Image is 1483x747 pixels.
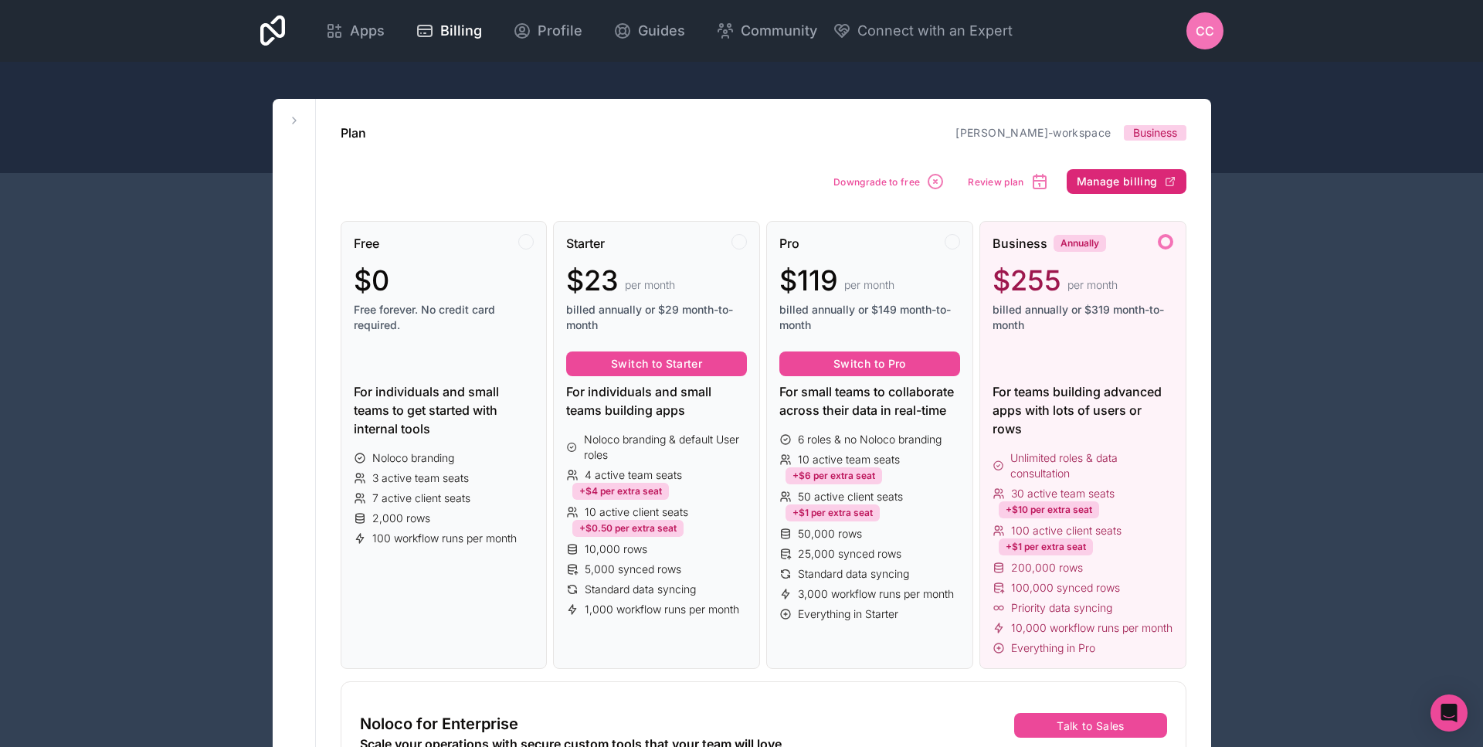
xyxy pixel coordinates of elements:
span: 30 active team seats [1011,486,1115,501]
span: 2,000 rows [372,511,430,526]
span: 200,000 rows [1011,560,1083,576]
span: Free forever. No credit card required. [354,302,534,333]
span: billed annually or $319 month-to-month [993,302,1173,333]
span: 5,000 synced rows [585,562,681,577]
span: Starter [566,234,605,253]
span: 10,000 workflow runs per month [1011,620,1172,636]
span: Everything in Pro [1011,640,1095,656]
button: Switch to Pro [779,351,960,376]
span: 4 active team seats [585,467,682,483]
span: 6 roles & no Noloco branding [798,432,942,447]
span: Apps [350,20,385,42]
span: $119 [779,265,838,296]
span: Pro [779,234,799,253]
span: Everything in Starter [798,606,898,622]
span: Manage billing [1077,175,1158,188]
span: Review plan [968,176,1023,188]
span: $0 [354,265,389,296]
div: +$4 per extra seat [572,483,669,500]
span: 10,000 rows [585,542,647,557]
div: +$1 per extra seat [786,504,880,521]
button: Switch to Starter [566,351,747,376]
span: Profile [538,20,582,42]
span: per month [625,277,675,293]
span: 100 active client seats [1011,523,1122,538]
span: Billing [440,20,482,42]
span: Business [1133,125,1177,141]
span: 100,000 synced rows [1011,580,1120,596]
span: Guides [638,20,685,42]
span: 10 active team seats [798,452,900,467]
span: 100 workflow runs per month [372,531,517,546]
button: Downgrade to free [828,167,950,196]
button: Review plan [962,167,1054,196]
span: Standard data syncing [798,566,909,582]
div: For small teams to collaborate across their data in real-time [779,382,960,419]
div: +$10 per extra seat [999,501,1099,518]
div: Annually [1054,235,1106,252]
span: 50 active client seats [798,489,903,504]
span: per month [844,277,894,293]
span: Standard data syncing [585,582,696,597]
span: billed annually or $29 month-to-month [566,302,747,333]
a: Billing [403,14,494,48]
span: Free [354,234,379,253]
span: Downgrade to free [833,176,920,188]
a: Profile [501,14,595,48]
span: cc [1196,22,1214,40]
span: 10 active client seats [585,504,688,520]
button: Talk to Sales [1014,713,1166,738]
span: Priority data syncing [1011,600,1112,616]
span: $23 [566,265,619,296]
button: Manage billing [1067,169,1186,194]
span: $255 [993,265,1061,296]
a: Apps [313,14,397,48]
span: 3,000 workflow runs per month [798,586,954,602]
span: Connect with an Expert [857,20,1013,42]
span: Business [993,234,1047,253]
a: Community [704,14,830,48]
div: +$6 per extra seat [786,467,882,484]
span: 3 active team seats [372,470,469,486]
span: billed annually or $149 month-to-month [779,302,960,333]
span: 1,000 workflow runs per month [585,602,739,617]
span: Noloco branding [372,450,454,466]
a: [PERSON_NAME]-workspace [955,126,1111,139]
span: Noloco for Enterprise [360,713,518,735]
span: Noloco branding & default User roles [584,432,747,463]
span: Community [741,20,817,42]
h1: Plan [341,124,366,142]
div: Open Intercom Messenger [1430,694,1468,732]
div: +$0.50 per extra seat [572,520,684,537]
div: For individuals and small teams to get started with internal tools [354,382,534,438]
span: 25,000 synced rows [798,546,901,562]
span: Unlimited roles & data consultation [1010,450,1172,481]
span: per month [1067,277,1118,293]
div: +$1 per extra seat [999,538,1093,555]
button: Connect with an Expert [833,20,1013,42]
a: Guides [601,14,697,48]
span: 50,000 rows [798,526,862,542]
div: For individuals and small teams building apps [566,382,747,419]
div: For teams building advanced apps with lots of users or rows [993,382,1173,438]
span: 7 active client seats [372,491,470,506]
